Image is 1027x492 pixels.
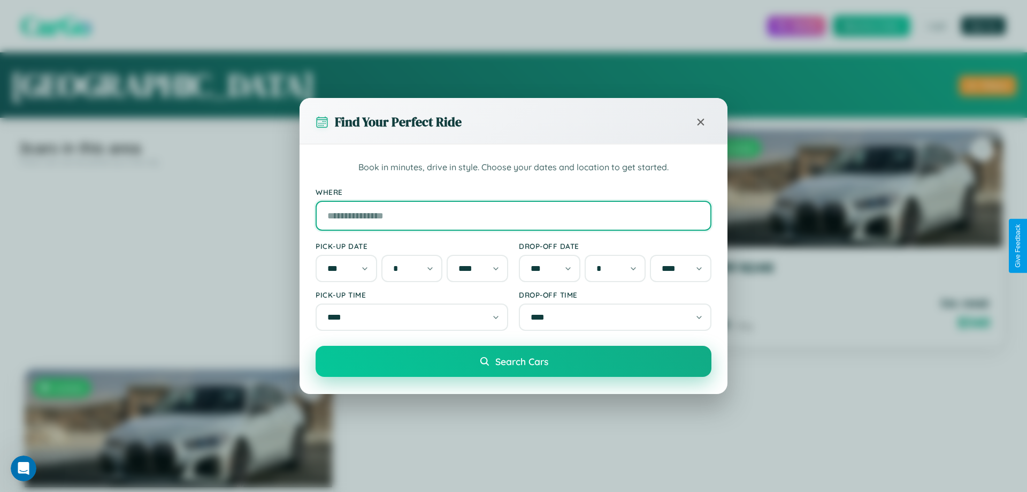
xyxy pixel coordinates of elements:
h3: Find Your Perfect Ride [335,113,462,131]
label: Drop-off Time [519,290,711,299]
p: Book in minutes, drive in style. Choose your dates and location to get started. [316,161,711,175]
button: Search Cars [316,346,711,377]
label: Drop-off Date [519,241,711,251]
label: Pick-up Time [316,290,508,299]
span: Search Cars [495,355,548,367]
label: Where [316,187,711,196]
label: Pick-up Date [316,241,508,251]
